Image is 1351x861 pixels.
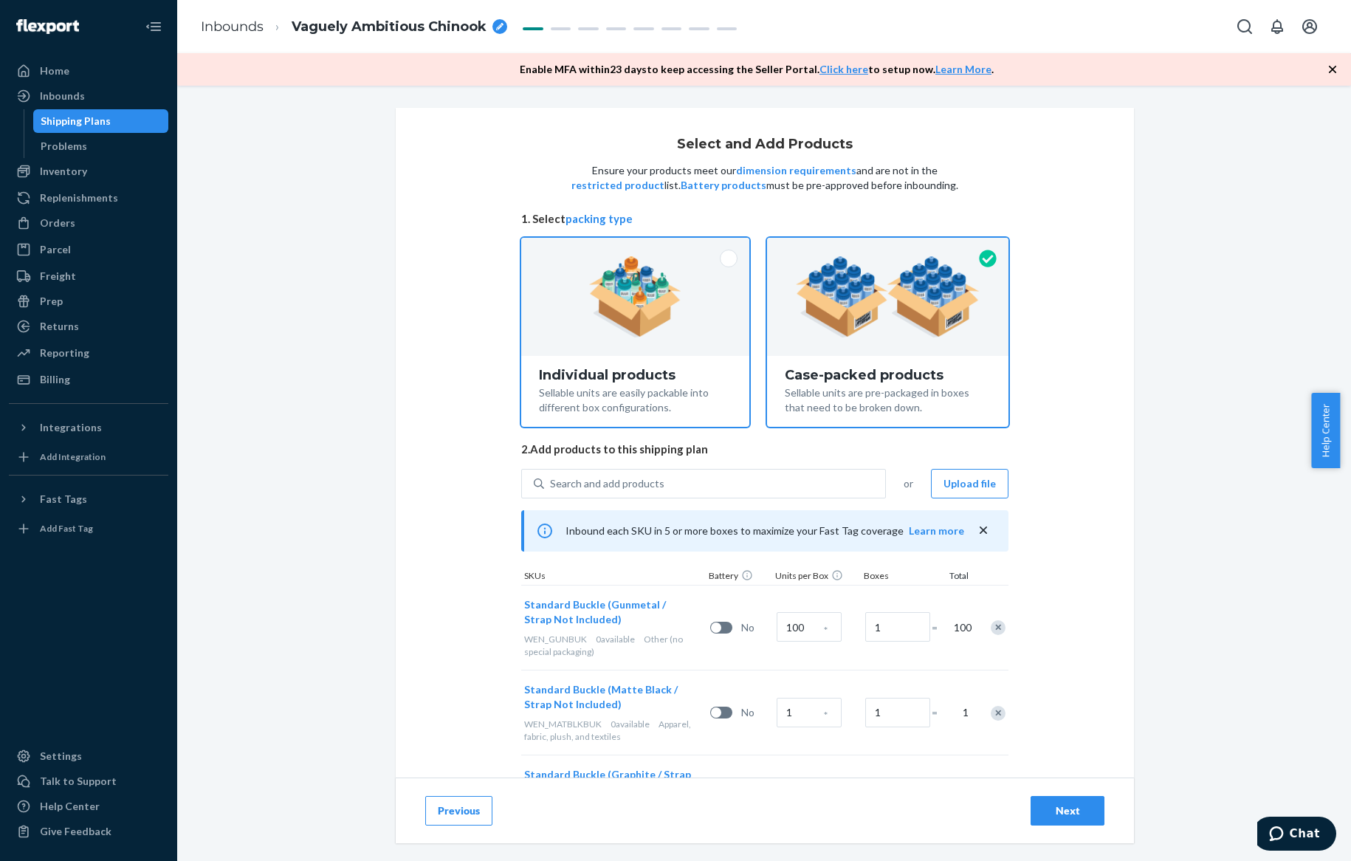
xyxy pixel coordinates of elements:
[40,824,111,839] div: Give Feedback
[1262,12,1292,41] button: Open notifications
[524,598,666,625] span: Standard Buckle (Gunmetal / Strap Not Included)
[909,524,964,538] button: Learn more
[904,476,913,491] span: or
[9,211,168,235] a: Orders
[954,705,969,720] span: 1
[40,799,100,814] div: Help Center
[570,163,960,193] p: Ensure your products meet our and are not in the list. must be pre-approved before inbounding.
[524,682,692,712] button: Standard Buckle (Matte Black / Strap Not Included)
[40,774,117,789] div: Talk to Support
[40,372,70,387] div: Billing
[40,522,93,535] div: Add Fast Tag
[865,698,930,727] input: Number of boxes
[9,487,168,511] button: Fast Tags
[932,620,946,635] span: =
[991,706,1005,721] div: Remove Item
[9,820,168,843] button: Give Feedback
[40,164,87,179] div: Inventory
[9,445,168,469] a: Add Integration
[550,476,664,491] div: Search and add products
[9,744,168,768] a: Settings
[16,19,79,34] img: Flexport logo
[9,416,168,439] button: Integrations
[736,163,856,178] button: dimension requirements
[524,718,602,730] span: WEN_MATBLKBUK
[189,5,519,49] ol: breadcrumbs
[521,510,1008,552] div: Inbound each SKU in 5 or more boxes to maximize your Fast Tag coverage
[9,517,168,541] a: Add Fast Tag
[571,178,664,193] button: restricted product
[40,294,63,309] div: Prep
[596,634,635,645] span: 0 available
[524,767,692,797] button: Standard Buckle (Graphite / Strap Not Included)
[40,319,79,334] div: Returns
[40,89,85,103] div: Inbounds
[524,633,704,658] div: Other (no special packaging)
[9,769,168,793] button: Talk to Support
[524,597,692,627] button: Standard Buckle (Gunmetal / Strap Not Included)
[9,289,168,313] a: Prep
[40,749,82,764] div: Settings
[772,569,861,585] div: Units per Box
[41,139,87,154] div: Problems
[9,795,168,818] a: Help Center
[9,341,168,365] a: Reporting
[741,705,771,720] span: No
[539,383,732,415] div: Sellable units are easily packable into different box configurations.
[40,269,76,284] div: Freight
[865,612,930,642] input: Number of boxes
[706,569,772,585] div: Battery
[935,63,991,75] a: Learn More
[9,84,168,108] a: Inbounds
[677,137,853,152] h1: Select and Add Products
[861,569,935,585] div: Boxes
[539,368,732,383] div: Individual products
[41,114,111,128] div: Shipping Plans
[40,492,87,507] div: Fast Tags
[40,450,106,463] div: Add Integration
[40,346,89,360] div: Reporting
[785,383,991,415] div: Sellable units are pre-packaged in boxes that need to be broken down.
[796,256,980,337] img: case-pack.59cecea509d18c883b923b81aeac6d0b.png
[1257,817,1336,854] iframe: Opens a widget where you can chat to one of our agents
[611,718,650,730] span: 0 available
[292,18,487,37] span: Vaguely Ambitious Chinook
[521,442,1008,457] span: 2. Add products to this shipping plan
[991,620,1005,635] div: Remove Item
[589,256,681,337] img: individual-pack.facf35554cb0f1810c75b2bd6df2d64e.png
[9,159,168,183] a: Inventory
[40,191,118,205] div: Replenishments
[1311,393,1340,468] button: Help Center
[9,264,168,288] a: Freight
[40,64,69,78] div: Home
[520,62,994,77] p: Enable MFA within 23 days to keep accessing the Seller Portal. to setup now. .
[932,705,946,720] span: =
[524,718,704,743] div: Apparel, fabric, plush, and textiles
[741,620,771,635] span: No
[681,178,766,193] button: Battery products
[976,523,991,538] button: close
[566,211,633,227] button: packing type
[524,683,678,710] span: Standard Buckle (Matte Black / Strap Not Included)
[9,315,168,338] a: Returns
[9,59,168,83] a: Home
[33,134,169,158] a: Problems
[524,634,587,645] span: WEN_GUNBUK
[9,186,168,210] a: Replenishments
[935,569,972,585] div: Total
[40,242,71,257] div: Parcel
[9,238,168,261] a: Parcel
[425,796,492,826] button: Previous
[33,109,169,133] a: Shipping Plans
[954,620,969,635] span: 100
[201,18,264,35] a: Inbounds
[40,216,75,230] div: Orders
[1031,796,1104,826] button: Next
[1230,12,1259,41] button: Open Search Box
[819,63,868,75] a: Click here
[1043,803,1092,818] div: Next
[9,368,168,391] a: Billing
[777,612,842,642] input: Case Quantity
